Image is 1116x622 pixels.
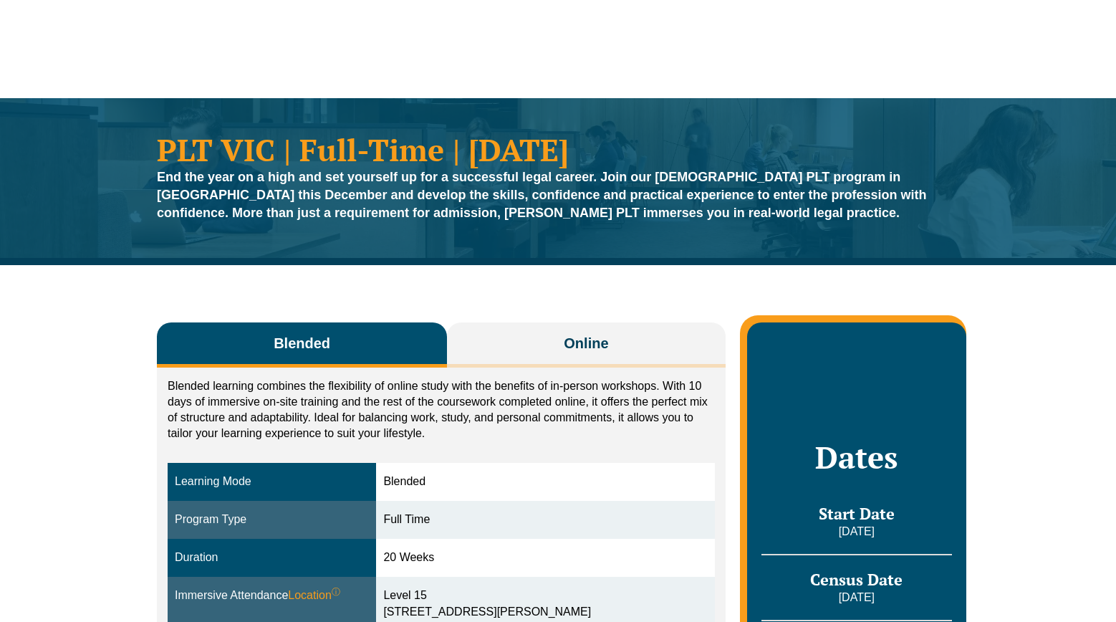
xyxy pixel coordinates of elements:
p: [DATE] [761,590,952,606]
span: Start Date [819,503,895,524]
div: 20 Weeks [383,550,707,566]
div: Learning Mode [175,474,369,490]
span: Census Date [810,569,903,590]
span: Blended [274,333,330,353]
div: Blended [383,474,707,490]
div: Full Time [383,512,707,528]
h2: Dates [761,439,952,475]
p: Blended learning combines the flexibility of online study with the benefits of in-person workshop... [168,378,715,441]
span: Online [564,333,608,353]
p: [DATE] [761,524,952,540]
div: Duration [175,550,369,566]
strong: End the year on a high and set yourself up for a successful legal career. Join our [DEMOGRAPHIC_D... [157,170,927,220]
span: Location [288,588,340,604]
div: Immersive Attendance [175,588,369,604]
sup: ⓘ [332,587,340,597]
div: Program Type [175,512,369,528]
h1: PLT VIC | Full-Time | [DATE] [157,134,959,165]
